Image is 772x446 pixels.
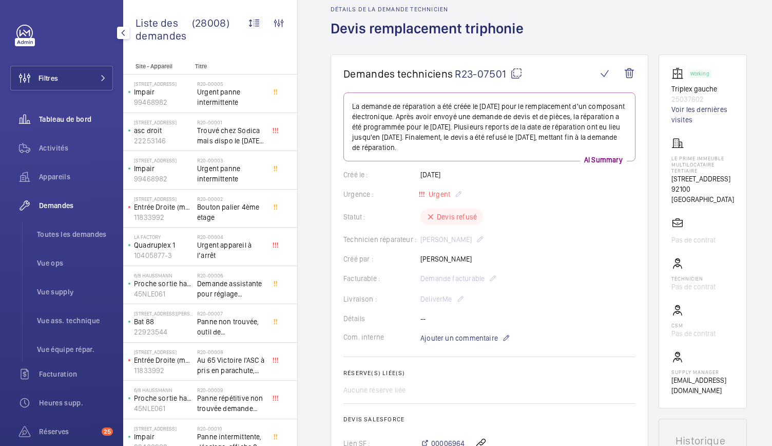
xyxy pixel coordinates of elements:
img: elevator.svg [671,67,688,80]
a: Voir les dernières visites [671,104,734,125]
span: Urgent panne intermittente [197,163,265,184]
h2: R20-00009 [197,387,265,393]
p: [STREET_ADDRESS][PERSON_NAME] [134,310,193,317]
p: Site - Appareil [123,63,191,70]
h1: Devis remplacement triphonie [331,19,530,54]
p: AI Summary [580,155,627,165]
h2: R20-00002 [197,196,265,202]
p: Supply manager [671,369,734,375]
p: Pas de contrat [671,328,716,339]
p: [STREET_ADDRESS] [134,196,193,202]
h2: R20-00004 [197,234,265,240]
span: Heures supp. [39,398,113,408]
p: Working [690,72,709,76]
p: Proche sortie hall Pelletier [134,393,193,403]
p: CSM [671,322,716,328]
p: 6/8 Haussmann [134,272,193,278]
p: 45NLE061 [134,403,193,414]
span: Vue ops [37,258,113,268]
h2: R20-00007 [197,310,265,317]
span: Ajouter un commentaire [420,333,498,343]
p: 11833992 [134,365,193,376]
h2: R20-00008 [197,349,265,355]
p: 99468982 [134,97,193,107]
p: Entrée Droite (monte-charge) [134,355,193,365]
span: Bouton palier 4ème etage [197,202,265,222]
span: R23-07501 [455,67,523,80]
span: Demandes techniciens [343,67,453,80]
p: Le Prime immeuble multilocataire tertiaire [671,155,734,174]
span: Urgent appareil à l’arrêt [197,240,265,261]
span: Réserves [39,426,98,437]
span: Appareils [39,172,113,182]
p: La demande de réparation a été créée le [DATE] pour le remplacement d'un composant électronique. ... [352,101,627,153]
p: [STREET_ADDRESS] [134,119,193,125]
p: Impair [134,432,193,442]
span: Activités [39,143,113,153]
p: 45NLE061 [134,289,193,299]
p: Technicien [671,275,716,282]
p: Triplex gauche [671,84,734,94]
p: 99468982 [134,174,193,184]
span: Trouvé chez Sodica mais dispo le [DATE] [URL][DOMAIN_NAME] [197,125,265,146]
span: Filtres [38,73,58,83]
span: Urgent panne intermittente [197,87,265,107]
h2: Réserve(s) liée(s) [343,369,635,377]
p: 10405877-3 [134,250,193,261]
h1: Historique [675,436,730,446]
p: [STREET_ADDRESS] [671,174,734,184]
span: Demandes [39,200,113,211]
p: 22253146 [134,136,193,146]
span: Vue supply [37,287,113,297]
span: Vue ass. technique [37,315,113,326]
p: Proche sortie hall Pelletier [134,278,193,289]
h2: R20-00005 [197,81,265,87]
h2: Devis Salesforce [343,416,635,423]
span: Demande assistante pour réglage d'opérateurs porte cabine double accès [197,278,265,299]
h2: R20-00001 [197,119,265,125]
h2: R20-00010 [197,425,265,432]
p: [STREET_ADDRESS] [134,81,193,87]
p: [STREET_ADDRESS] [134,157,193,163]
span: Vue équipe répar. [37,344,113,355]
p: 11833992 [134,212,193,222]
span: Tableau de bord [39,114,113,124]
p: 25037602 [671,94,734,104]
p: Impair [134,87,193,97]
p: Titre [195,63,263,70]
p: La Factory [134,234,193,240]
p: Pas de contrat [671,282,716,292]
p: Quadruplex 1 [134,240,193,250]
p: asc droit [134,125,193,136]
span: 25 [102,428,113,436]
p: Bat 88 [134,317,193,327]
p: [EMAIL_ADDRESS][DOMAIN_NAME] [671,375,734,396]
p: Entrée Droite (monte-charge) [134,202,193,212]
p: 22923544 [134,327,193,337]
button: Filtres [10,66,113,90]
h2: R20-00003 [197,157,265,163]
span: Liste des demandes [136,16,192,42]
span: Panne non trouvée, outil de déverouillouge impératif pour le diagnostic [197,317,265,337]
span: Toutes les demandes [37,229,113,239]
p: [STREET_ADDRESS] [134,425,193,432]
span: Facturation [39,369,113,379]
p: Pas de contrat [671,235,716,245]
p: [STREET_ADDRESS] [134,349,193,355]
h2: Détails de la demande technicien [331,6,530,13]
span: Au 65 Victoire l'ASC à pris en parachute, toutes les sécu coupé, il est au 3 ème, asc sans machin... [197,355,265,376]
h2: R20-00006 [197,272,265,278]
span: Panne répétitive non trouvée demande assistance expert technique [197,393,265,414]
p: 6/8 Haussmann [134,387,193,393]
p: 92100 [GEOGRAPHIC_DATA] [671,184,734,205]
p: Impair [134,163,193,174]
